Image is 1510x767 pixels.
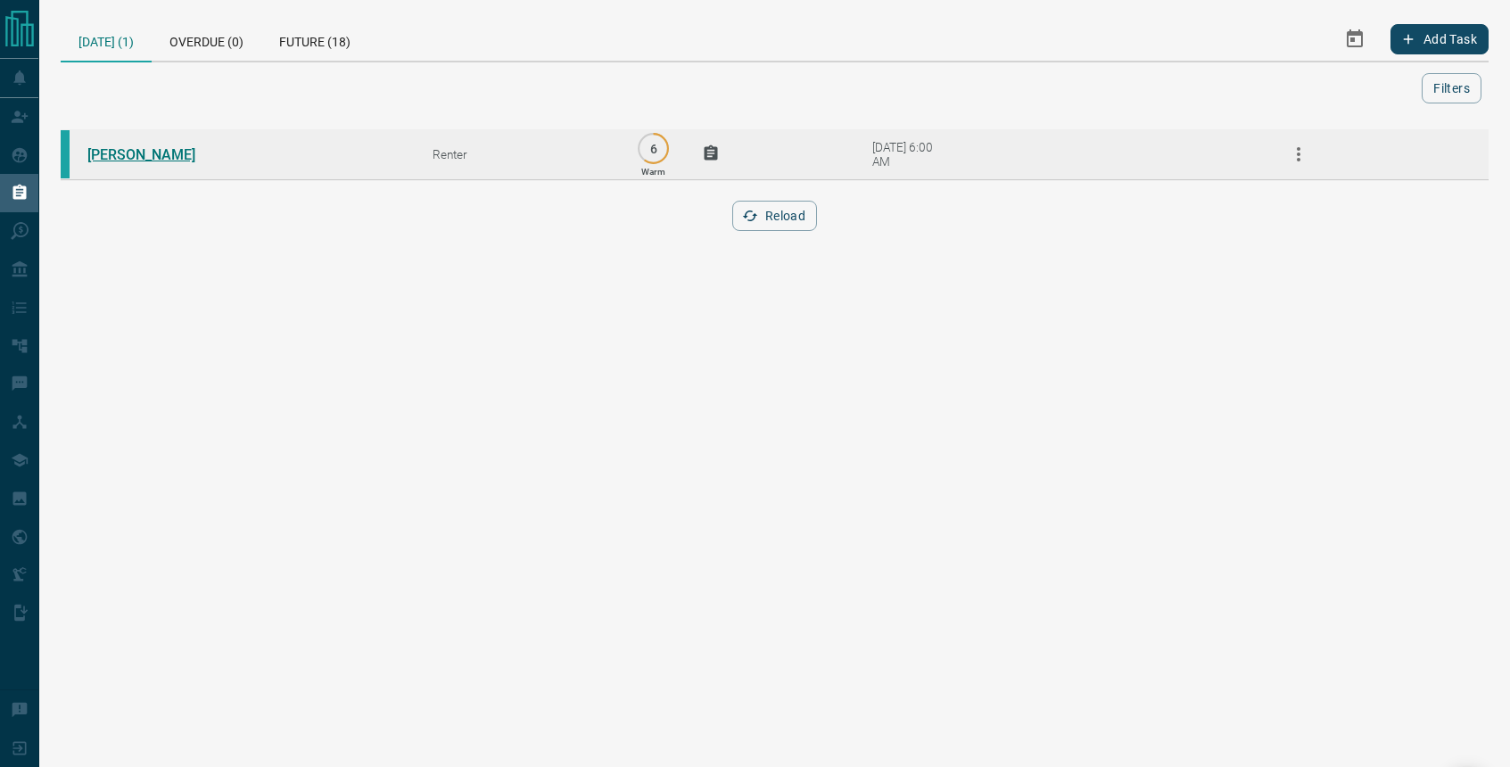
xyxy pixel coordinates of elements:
[61,130,70,178] div: condos.ca
[1333,18,1376,61] button: Select Date Range
[732,201,817,231] button: Reload
[872,140,948,169] div: [DATE] 6:00 AM
[1390,24,1489,54] button: Add Task
[87,146,221,163] a: [PERSON_NAME]
[152,18,261,61] div: Overdue (0)
[641,167,665,177] p: Warm
[261,18,368,61] div: Future (18)
[61,18,152,62] div: [DATE] (1)
[1422,73,1481,103] button: Filters
[433,147,604,161] div: Renter
[647,142,660,155] p: 6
